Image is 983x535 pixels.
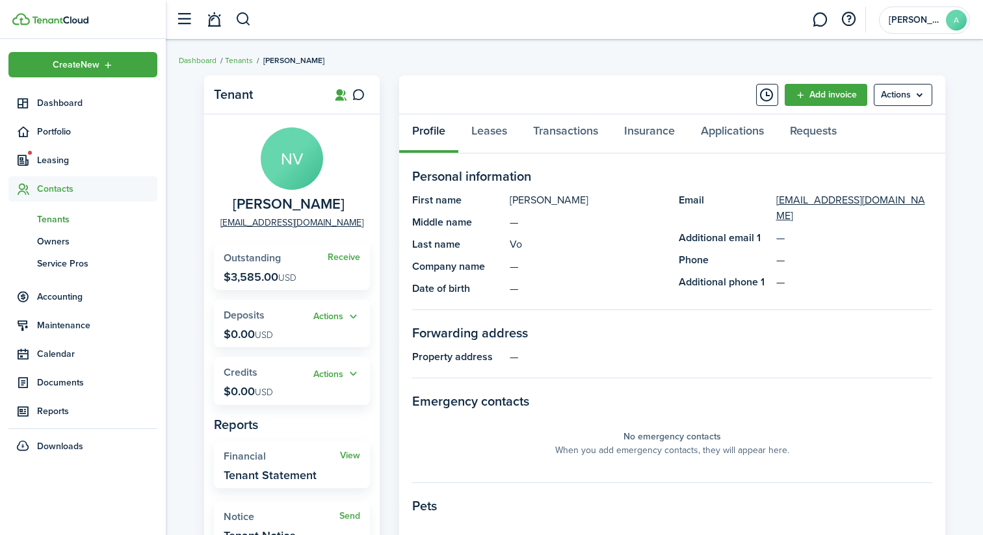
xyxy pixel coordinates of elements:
[37,376,157,389] span: Documents
[412,391,932,411] panel-main-section-title: Emergency contacts
[235,8,252,31] button: Search
[785,84,867,106] a: Add invoice
[889,16,941,25] span: Adrian
[37,153,157,167] span: Leasing
[37,257,157,270] span: Service Pros
[510,215,666,230] panel-main-description: —
[510,349,932,365] panel-main-description: —
[776,192,932,224] a: [EMAIL_ADDRESS][DOMAIN_NAME]
[874,84,932,106] button: Open menu
[8,252,157,274] a: Service Pros
[611,114,688,153] a: Insurance
[679,252,770,268] panel-main-title: Phone
[263,55,324,66] span: [PERSON_NAME]
[412,215,503,230] panel-main-title: Middle name
[37,182,157,196] span: Contacts
[233,196,345,213] span: Nghia Vo
[53,60,99,70] span: Create New
[688,114,777,153] a: Applications
[37,125,157,138] span: Portfolio
[8,398,157,424] a: Reports
[412,237,503,252] panel-main-title: Last name
[313,309,360,324] button: Actions
[224,450,340,462] widget-stats-title: Financial
[412,259,503,274] panel-main-title: Company name
[313,367,360,382] button: Open menu
[555,443,789,457] panel-main-placeholder-description: When you add emergency contacts, they will appear here.
[37,213,157,226] span: Tenants
[807,3,832,36] a: Messaging
[214,87,318,102] panel-main-title: Tenant
[412,496,932,515] panel-main-section-title: Pets
[777,114,850,153] a: Requests
[278,271,296,285] span: USD
[837,8,859,31] button: Open resource center
[520,114,611,153] a: Transactions
[412,323,932,343] panel-main-section-title: Forwarding address
[339,511,360,521] a: Send
[37,96,157,110] span: Dashboard
[32,16,88,24] img: TenantCloud
[412,166,932,186] panel-main-section-title: Personal information
[412,192,503,208] panel-main-title: First name
[679,230,770,246] panel-main-title: Additional email 1
[510,281,666,296] panel-main-description: —
[220,216,363,229] a: [EMAIL_ADDRESS][DOMAIN_NAME]
[37,404,157,418] span: Reports
[458,114,520,153] a: Leases
[37,347,157,361] span: Calendar
[623,430,721,443] panel-main-placeholder-title: No emergency contacts
[224,511,339,523] widget-stats-title: Notice
[412,349,503,365] panel-main-title: Property address
[255,385,273,399] span: USD
[37,319,157,332] span: Maintenance
[510,259,666,274] panel-main-description: —
[340,450,360,461] a: View
[224,307,265,322] span: Deposits
[8,90,157,116] a: Dashboard
[313,309,360,324] button: Open menu
[225,55,253,66] a: Tenants
[224,469,317,482] widget-stats-description: Tenant Statement
[8,52,157,77] button: Open menu
[412,281,503,296] panel-main-title: Date of birth
[214,415,370,434] panel-main-subtitle: Reports
[224,385,273,398] p: $0.00
[224,365,257,380] span: Credits
[679,192,770,224] panel-main-title: Email
[179,55,216,66] a: Dashboard
[224,250,281,265] span: Outstanding
[202,3,226,36] a: Notifications
[756,84,778,106] button: Timeline
[8,208,157,230] a: Tenants
[37,439,83,453] span: Downloads
[261,127,323,190] avatar-text: NV
[224,328,273,341] p: $0.00
[679,274,770,290] panel-main-title: Additional phone 1
[510,192,666,208] panel-main-description: [PERSON_NAME]
[8,230,157,252] a: Owners
[946,10,967,31] avatar-text: A
[510,237,666,252] panel-main-description: Vo
[37,235,157,248] span: Owners
[328,252,360,263] a: Receive
[37,290,157,304] span: Accounting
[12,13,30,25] img: TenantCloud
[172,7,196,32] button: Open sidebar
[224,270,296,283] p: $3,585.00
[874,84,932,106] menu-btn: Actions
[255,328,273,342] span: USD
[313,367,360,382] button: Actions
